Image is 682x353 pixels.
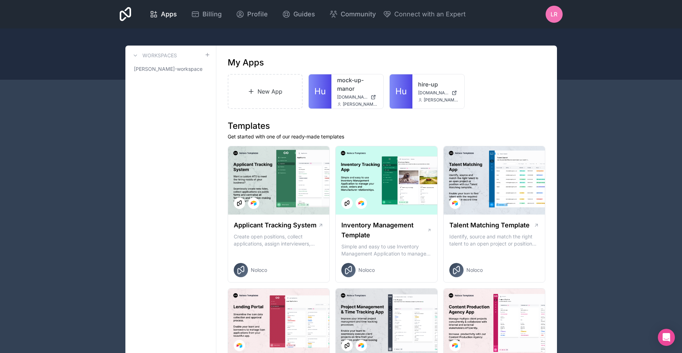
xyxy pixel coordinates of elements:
[337,94,368,100] span: [DOMAIN_NAME]
[358,343,364,348] img: Airtable Logo
[394,9,466,19] span: Connect with an Expert
[449,233,540,247] p: Identify, source and match the right talent to an open project or position with our Talent Matchi...
[228,120,546,132] h1: Templates
[418,90,459,96] a: [DOMAIN_NAME]
[337,94,378,100] a: [DOMAIN_NAME]
[251,200,256,206] img: Airtable Logo
[452,343,458,348] img: Airtable Logo
[202,9,222,19] span: Billing
[228,133,546,140] p: Get started with one of our ready-made templates
[324,6,381,22] a: Community
[228,57,264,68] h1: My Apps
[228,74,303,109] a: New App
[337,76,378,93] a: mock-up-manor
[276,6,321,22] a: Guides
[341,243,432,257] p: Simple and easy to use Inventory Management Application to manage your stock, orders and Manufact...
[314,86,326,97] span: Hu
[341,220,427,240] h1: Inventory Management Template
[185,6,227,22] a: Billing
[309,74,331,109] a: Hu
[358,200,364,206] img: Airtable Logo
[341,9,376,19] span: Community
[131,63,210,75] a: [PERSON_NAME]-workspace
[449,220,530,230] h1: Talent Matching Template
[466,267,483,274] span: Noloco
[390,74,412,109] a: Hu
[658,329,675,346] div: Open Intercom Messenger
[234,220,316,230] h1: Applicant Tracking System
[142,52,177,59] h3: Workspaces
[551,10,557,19] span: LR
[383,9,466,19] button: Connect with an Expert
[418,80,459,89] a: hire-up
[395,86,407,97] span: Hu
[131,51,177,60] a: Workspaces
[161,9,177,19] span: Apps
[343,101,378,107] span: [PERSON_NAME][EMAIL_ADDRESS][DOMAIN_NAME]
[230,6,274,22] a: Profile
[358,267,375,274] span: Noloco
[251,267,267,274] span: Noloco
[234,233,324,247] p: Create open positions, collect applications, assign interviewers, centralise candidate feedback a...
[247,9,268,19] span: Profile
[237,343,242,348] img: Airtable Logo
[424,97,459,103] span: [PERSON_NAME][EMAIL_ADDRESS][DOMAIN_NAME]
[293,9,315,19] span: Guides
[418,90,449,96] span: [DOMAIN_NAME]
[452,200,458,206] img: Airtable Logo
[144,6,183,22] a: Apps
[134,65,202,73] span: [PERSON_NAME]-workspace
